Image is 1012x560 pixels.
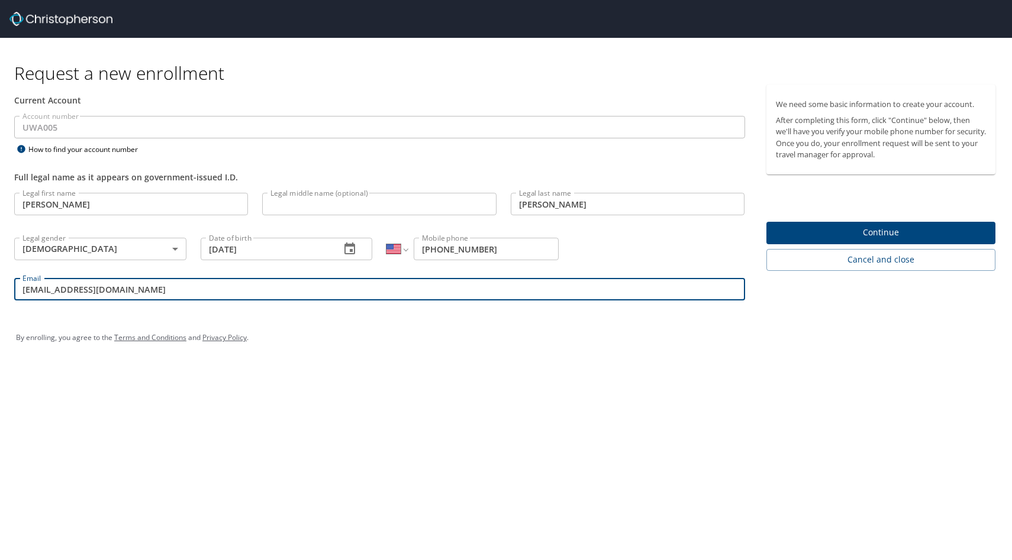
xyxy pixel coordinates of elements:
div: Current Account [14,94,745,106]
div: By enrolling, you agree to the and . [16,323,996,352]
div: Full legal name as it appears on government-issued I.D. [14,171,745,183]
input: MM/DD/YYYY [201,238,331,260]
p: We need some basic information to create your account. [776,99,987,110]
h1: Request a new enrollment [14,61,1005,85]
div: How to find your account number [14,142,162,157]
a: Terms and Conditions [114,332,186,342]
input: Enter phone number [414,238,559,260]
a: Privacy Policy [202,332,247,342]
span: Cancel and close [776,253,987,267]
button: Continue [766,222,996,245]
span: Continue [776,225,987,240]
img: cbt logo [9,12,112,26]
button: Cancel and close [766,249,996,271]
div: [DEMOGRAPHIC_DATA] [14,238,186,260]
p: After completing this form, click "Continue" below, then we'll have you verify your mobile phone ... [776,115,987,160]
